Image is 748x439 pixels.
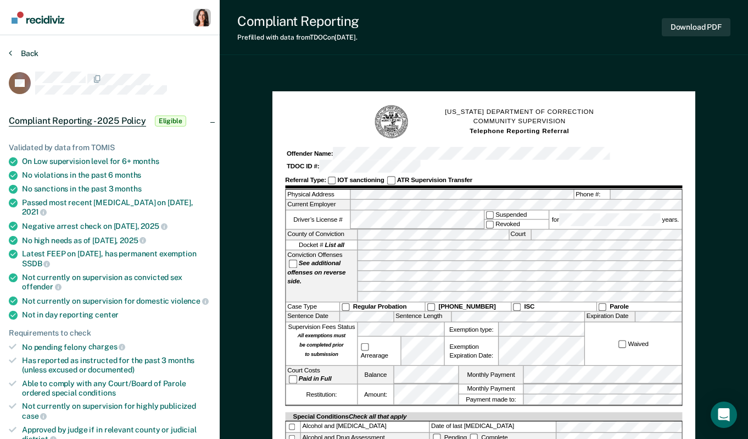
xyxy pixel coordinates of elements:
[445,322,498,336] label: Exemption type:
[22,379,211,398] div: Able to comply with any Court/Board of Parole ordered special
[711,402,737,428] div: Open Intercom Messenger
[338,177,384,184] strong: IOT sanctioning
[485,211,494,219] input: Suspended
[559,213,661,226] input: for years.
[22,356,211,375] div: Has reported as instructed for the past 3 months (unless excused or
[439,303,496,310] strong: [PHONE_NUMBER]
[353,303,407,310] strong: Regular Probation
[286,230,358,240] label: County of Conviction
[299,240,344,249] span: Docket #
[22,235,211,245] div: No high needs as of [DATE],
[193,9,211,26] button: Profile dropdown button
[88,342,126,351] span: charges
[289,375,297,383] input: Paid in Full
[485,221,494,229] input: Revoked
[286,190,350,200] label: Physical Address
[133,157,159,166] span: months
[358,384,394,404] label: Amount:
[22,171,211,180] div: No violations in the past 6
[662,18,730,36] button: Download PDF
[120,236,146,245] span: 2025
[509,230,531,240] label: Court
[22,207,47,216] span: 2021
[328,176,336,184] input: IOT sanctioning
[286,211,350,229] label: Driver’s License #
[22,402,211,420] div: Not currently on supervision for highly publicized
[445,337,498,365] div: Exemption Expiration Date:
[342,303,350,311] input: Regular Probation
[237,34,359,41] div: Prefilled with data from TDOC on [DATE] .
[286,200,350,210] label: Current Employer
[459,394,523,404] label: Payment made to:
[287,163,320,170] strong: TDOC ID #:
[358,366,394,383] label: Balance
[397,177,472,184] strong: ATR Supervision Transfer
[574,190,610,200] label: Phone #:
[513,303,521,311] input: ISC
[524,303,535,310] strong: ISC
[22,157,211,166] div: On Low supervision level for 6+
[115,171,141,179] span: months
[286,177,327,184] strong: Referral Type:
[286,312,339,322] label: Sentence Date
[9,143,211,152] div: Validated by data from TOMIS
[610,303,629,310] strong: Parole
[22,273,211,292] div: Not currently on supervision as convicted sex
[286,322,358,365] div: Supervision Fees Status
[301,421,429,432] div: Alcohol and [MEDICAL_DATA]
[299,375,332,382] strong: Paid in Full
[22,259,50,268] span: SSDB
[95,310,119,319] span: center
[445,108,594,137] h1: [US_STATE] DEPARTMENT OF CORRECTION COMMUNITY SUPERVISION
[599,303,607,311] input: Parole
[484,220,549,229] label: Revoked
[287,150,333,157] strong: Offender Name:
[141,222,167,231] span: 2025
[427,303,436,311] input: [PHONE_NUMBER]
[286,250,358,301] div: Conviction Offenses
[22,310,211,320] div: Not in day reporting
[237,13,359,29] div: Compliant Reporting
[361,343,369,351] input: Arrearage
[22,296,211,306] div: Not currently on supervision for domestic
[470,128,569,135] strong: Telephone Reporting Referral
[22,342,211,352] div: No pending felony
[325,242,344,249] strong: List all
[292,412,408,421] div: Special Conditions
[9,48,38,58] button: Back
[374,105,410,140] img: TN Seal
[286,384,358,404] div: Restitution:
[585,312,635,322] label: Expiration Date
[155,116,186,127] span: Eligible
[618,340,627,348] input: Waived
[22,249,211,268] div: Latest FEEP on [DATE], has permanent exemption
[287,260,345,284] strong: See additional offenses on reverse side.
[9,116,146,127] span: Compliant Reporting - 2025 Policy
[394,312,451,322] label: Sentence Length
[12,12,64,24] img: Recidiviz
[484,211,549,219] label: Suspended
[171,297,209,305] span: violence
[298,332,345,357] strong: All exemptions must be completed prior to submission
[387,176,395,184] input: ATR Supervision Transfer
[617,339,650,348] label: Waived
[79,388,116,397] span: conditions
[349,413,406,420] span: Check all that apply
[22,282,62,291] span: offender
[359,342,399,360] label: Arrearage
[9,328,211,338] div: Requirements to check
[286,366,358,383] div: Court Costs
[22,184,211,194] div: No sanctions in the past 3
[115,184,141,193] span: months
[289,260,297,268] input: See additional offenses on reverse side.
[459,384,523,394] label: Monthly Payment
[22,221,211,231] div: Negative arrest check on [DATE],
[430,421,556,432] label: Date of last [MEDICAL_DATA]
[88,365,134,374] span: documented)
[286,303,339,311] div: Case Type
[22,411,47,420] span: case
[22,198,211,217] div: Passed most recent [MEDICAL_DATA] on [DATE],
[550,213,680,226] label: for years.
[459,366,523,383] label: Monthly Payment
